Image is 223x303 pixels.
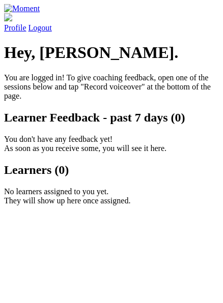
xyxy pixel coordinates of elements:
[4,111,219,125] h2: Learner Feedback - past 7 days (0)
[4,187,219,205] p: No learners assigned to you yet. They will show up here once assigned.
[4,73,219,101] p: You are logged in! To give coaching feedback, open one of the sessions below and tap "Record voic...
[4,135,219,153] p: You don't have any feedback yet! As soon as you receive some, you will see it here.
[4,43,219,62] h1: Hey, [PERSON_NAME].
[29,23,52,32] a: Logout
[4,163,219,177] h2: Learners (0)
[4,13,219,32] a: Profile
[4,4,40,13] img: Moment
[4,13,12,21] img: default_avatar-b4e2223d03051bc43aaaccfb402a43260a3f17acc7fafc1603fdf008d6cba3c9.png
